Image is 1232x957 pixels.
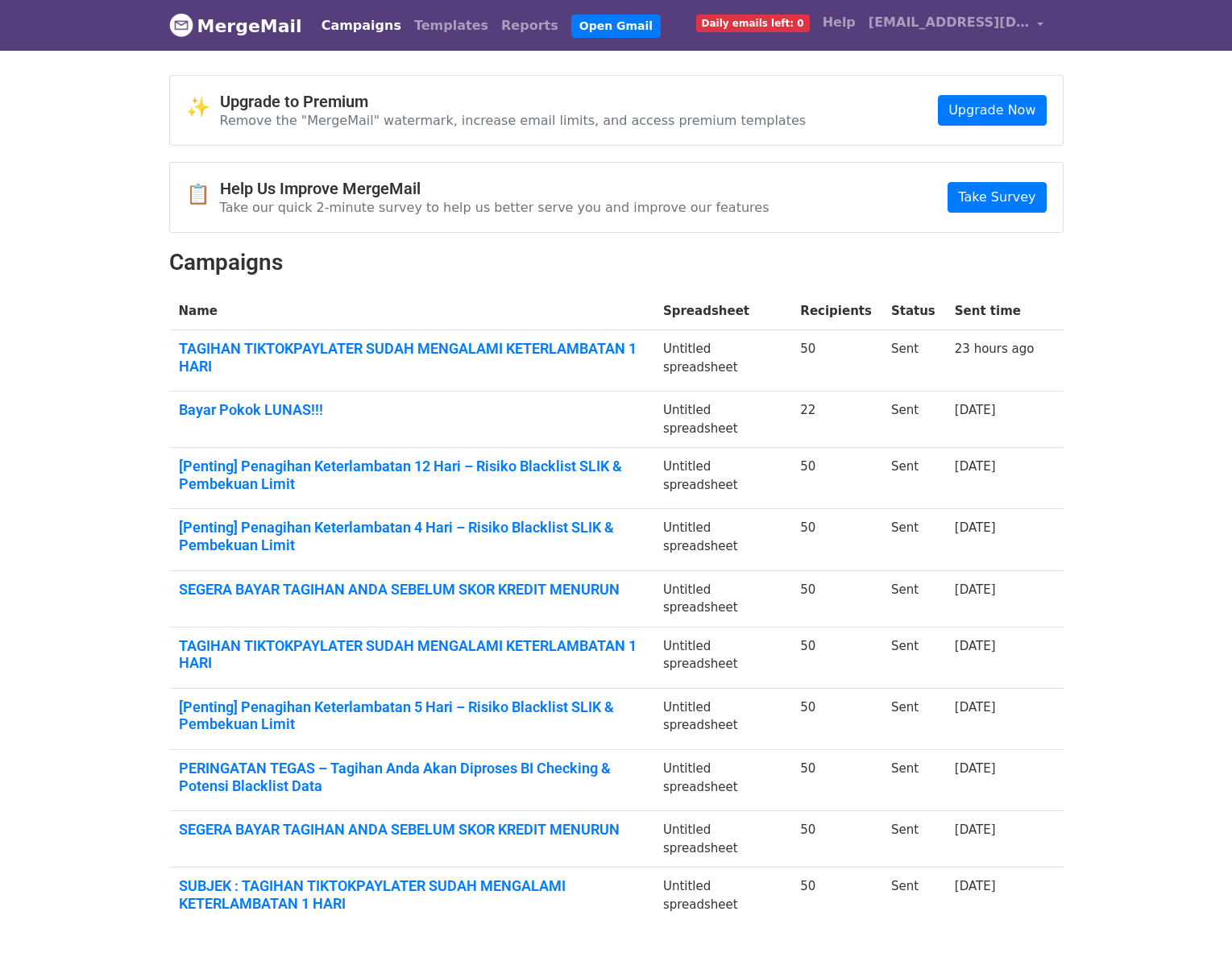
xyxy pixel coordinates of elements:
[653,868,790,929] td: Untitled spreadsheet
[881,448,945,509] td: Sent
[690,6,816,39] a: Daily emails left: 0
[179,698,644,733] a: [Penting] Penagihan Keterlambatan 5 Hari – Risiko Blacklist SLIK & Pembekuan Limit
[881,292,945,330] th: Status
[790,330,881,391] td: 50
[955,582,996,597] a: [DATE]
[653,627,790,688] td: Untitled spreadsheet
[179,760,644,794] a: PERINGATAN TEGAS – Tagihan Anda Akan Diproses BI Checking & Potensi Blacklist Data
[955,879,996,893] a: [DATE]
[955,459,996,474] a: [DATE]
[955,639,996,653] a: [DATE]
[653,750,790,811] td: Untitled spreadsheet
[955,761,996,776] a: [DATE]
[881,330,945,391] td: Sent
[186,183,220,206] span: 📋
[315,10,408,42] a: Campaigns
[948,182,1046,213] a: Take Survey
[179,401,644,419] a: Bayar Pokok LUNAS!!!
[955,520,996,535] a: [DATE]
[881,868,945,929] td: Sent
[653,688,790,749] td: Untitled spreadsheet
[955,822,996,837] a: [DATE]
[408,10,495,42] a: Templates
[945,292,1044,330] th: Sent time
[220,199,769,216] p: Take our quick 2-minute survey to help us better serve you and improve our features
[816,6,862,39] a: Help
[696,14,810,32] span: Daily emails left: 0
[179,637,644,672] a: TAGIHAN TIKTOKPAYLATER SUDAH MENGALAMI KETERLAMBATAN 1 HARI
[495,10,565,42] a: Reports
[790,509,881,570] td: 50
[179,458,644,492] a: [Penting] Penagihan Keterlambatan 12 Hari – Risiko Blacklist SLIK & Pembekuan Limit
[179,340,644,375] a: TAGIHAN TIKTOKPAYLATER SUDAH MENGALAMI KETERLAMBATAN 1 HARI
[653,292,790,330] th: Spreadsheet
[881,509,945,570] td: Sent
[955,403,996,417] a: [DATE]
[653,811,790,868] td: Untitled spreadsheet
[938,95,1046,126] a: Upgrade Now
[653,330,790,391] td: Untitled spreadsheet
[169,249,1064,276] h2: Campaigns
[653,570,790,627] td: Untitled spreadsheet
[955,700,996,715] a: [DATE]
[881,570,945,627] td: Sent
[179,581,644,599] a: SEGERA BAYAR TAGIHAN ANDA SEBELUM SKOR KREDIT MENURUN
[869,13,1030,32] span: [EMAIL_ADDRESS][DOMAIN_NAME]
[220,179,769,198] h4: Help Us Improve MergeMail
[169,292,653,330] th: Name
[169,9,302,43] a: MergeMail
[220,92,807,111] h4: Upgrade to Premium
[571,14,661,38] a: Open Gmail
[790,627,881,688] td: 50
[179,821,644,839] a: SEGERA BAYAR TAGIHAN ANDA SEBELUM SKOR KREDIT MENURUN
[881,627,945,688] td: Sent
[790,448,881,509] td: 50
[790,688,881,749] td: 50
[790,811,881,868] td: 50
[653,391,790,448] td: Untitled spreadsheet
[169,13,193,37] img: MergeMail logo
[179,519,644,553] a: [Penting] Penagihan Keterlambatan 4 Hari – Risiko Blacklist SLIK & Pembekuan Limit
[955,342,1035,356] a: 23 hours ago
[790,570,881,627] td: 50
[881,750,945,811] td: Sent
[653,448,790,509] td: Untitled spreadsheet
[653,509,790,570] td: Untitled spreadsheet
[220,112,807,129] p: Remove the "MergeMail" watermark, increase email limits, and access premium templates
[790,292,881,330] th: Recipients
[862,6,1051,44] a: [EMAIL_ADDRESS][DOMAIN_NAME]
[881,811,945,868] td: Sent
[790,868,881,929] td: 50
[790,750,881,811] td: 50
[881,688,945,749] td: Sent
[186,96,220,119] span: ✨
[179,877,644,912] a: SUBJEK : TAGIHAN TIKTOKPAYLATER SUDAH MENGALAMI KETERLAMBATAN 1 HARI
[881,391,945,448] td: Sent
[790,391,881,448] td: 22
